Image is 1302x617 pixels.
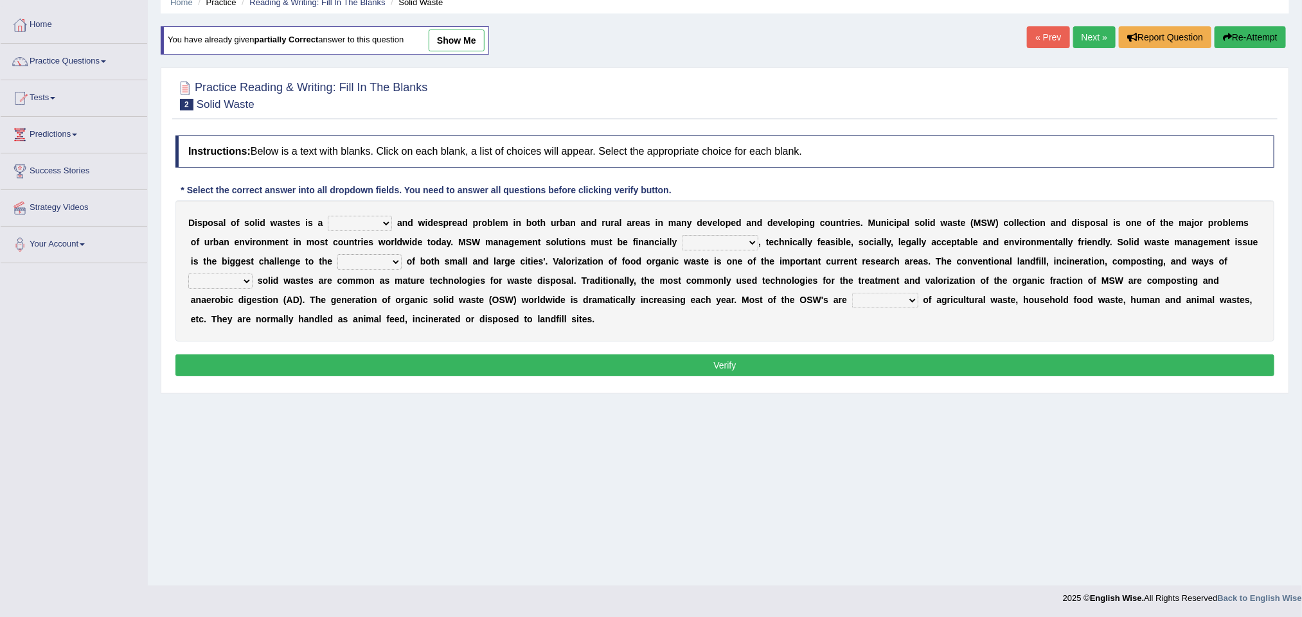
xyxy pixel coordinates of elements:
b: r [557,218,560,228]
b: b [560,218,566,228]
b: a [504,237,509,247]
div: You have already given answer to this question [161,26,489,55]
b: t [609,237,612,247]
h4: Below is a text with blanks. Click on each blank, a list of choices will appear. Select the appro... [175,135,1274,168]
b: M [458,237,466,247]
b: o [256,237,262,247]
b: e [290,218,296,228]
a: « Prev [1027,26,1069,48]
b: d [436,237,441,247]
b: u [876,218,882,228]
b: i [848,218,851,228]
b: n [638,237,644,247]
b: d [462,218,468,228]
b: a [614,218,620,228]
b: u [204,237,210,247]
b: o [551,237,557,247]
b: r [844,218,848,228]
b: d [697,218,703,228]
b: i [1032,218,1035,228]
b: n [239,237,245,247]
b: d [757,218,763,228]
b: s [952,218,958,228]
b: e [1019,218,1024,228]
b: D [188,218,195,228]
b: e [1137,218,1142,228]
b: l [670,237,672,247]
b: a [627,218,632,228]
b: e [783,218,788,228]
b: e [769,237,774,247]
b: o [249,218,255,228]
b: s [1116,218,1121,228]
b: a [1187,218,1192,228]
b: d [412,237,418,247]
button: Report Question [1119,26,1211,48]
a: Success Stories [1,153,147,186]
b: c [1024,218,1030,228]
b: d [930,218,936,228]
b: d [397,237,403,247]
b: s [282,218,287,228]
b: u [599,237,605,247]
b: o [482,218,488,228]
b: h [540,218,546,228]
b: a [397,218,402,228]
b: l [803,237,805,247]
b: y [808,237,813,247]
b: o [570,237,576,247]
b: n [751,218,757,228]
b: p [1085,218,1091,228]
b: f [633,237,636,247]
b: n [681,218,687,228]
b: o [231,218,236,228]
strong: Back to English Wise [1218,593,1302,603]
b: i [659,237,662,247]
b: g [509,237,515,247]
b: d [736,218,742,228]
b: l [620,218,622,228]
b: o [1126,218,1132,228]
b: W [987,218,995,228]
b: m [307,237,314,247]
b: a [218,237,224,247]
b: e [713,218,718,228]
b: l [255,218,258,228]
b: t [427,237,431,247]
b: o [314,237,320,247]
b: f [1152,218,1155,228]
b: r [391,237,394,247]
b: n [575,237,581,247]
b: e [731,218,736,228]
b: r [632,218,635,228]
b: n [532,237,538,247]
b: t [842,218,845,228]
b: w [418,218,425,228]
b: l [493,218,495,228]
b: i [1077,218,1080,228]
b: t [325,237,328,247]
a: Tests [1,80,147,112]
b: i [894,218,896,228]
b: i [305,218,308,228]
b: r [449,218,452,228]
b: p [1208,218,1214,228]
b: c [889,218,895,228]
b: m [1179,218,1186,228]
b: i [887,218,889,228]
b: ) [995,218,999,228]
b: l [1017,218,1019,228]
b: t [355,237,358,247]
b: r [602,218,605,228]
b: o [532,218,538,228]
b: s [438,218,443,228]
b: i [928,218,931,228]
b: n [570,218,576,228]
b: l [925,218,928,228]
b: e [235,237,240,247]
b: Instructions: [188,146,251,157]
b: o [920,218,925,228]
b: s [197,218,202,228]
b: e [514,237,519,247]
b: o [1195,218,1200,228]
